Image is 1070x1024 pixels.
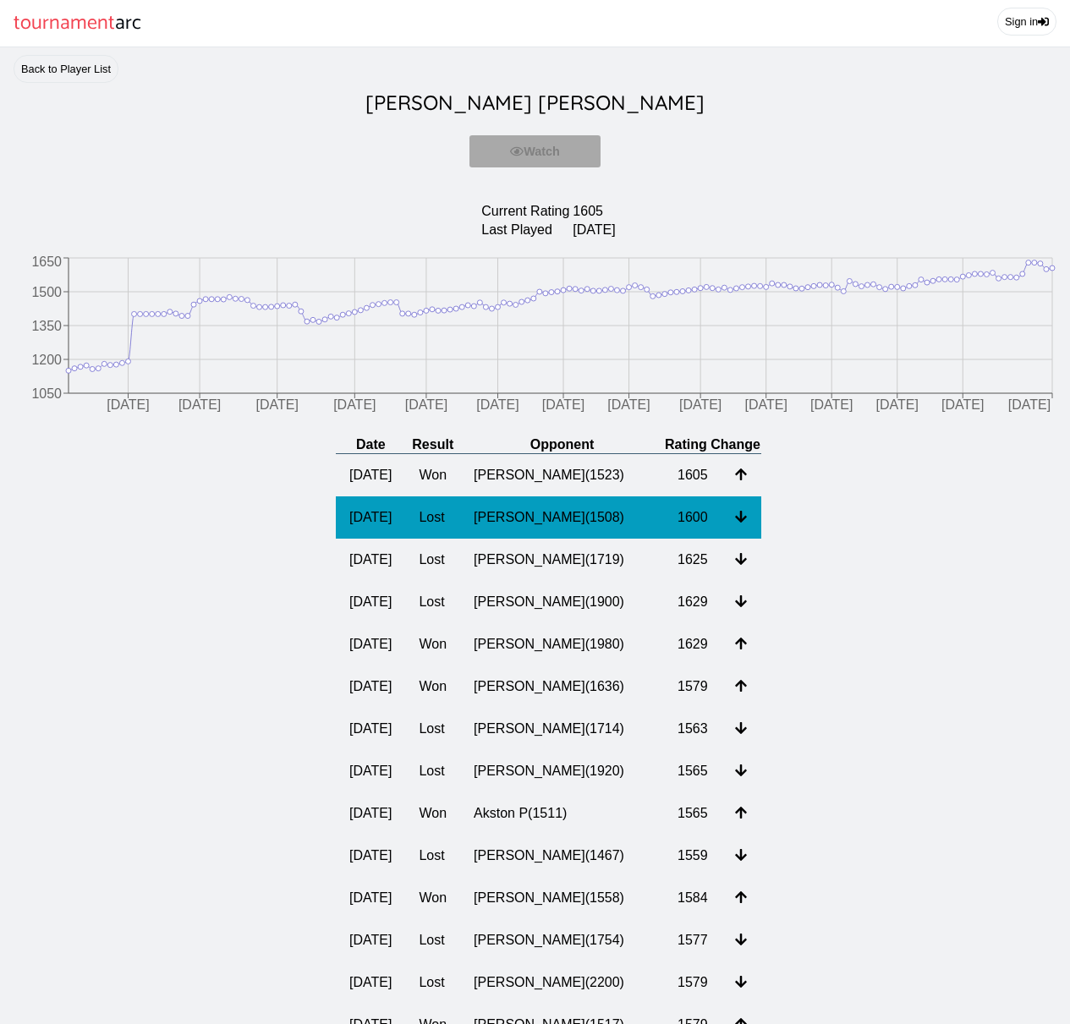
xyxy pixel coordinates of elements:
[336,665,405,708] td: [DATE]
[744,398,787,413] tspan: [DATE]
[607,398,650,413] tspan: [DATE]
[941,398,984,413] tspan: [DATE]
[460,792,664,835] td: Akston P ( 1511 )
[876,398,919,413] tspan: [DATE]
[31,353,62,367] tspan: 1200
[460,708,664,750] td: [PERSON_NAME] ( 1714 )
[460,436,664,454] th: Opponent
[664,708,722,750] td: 1563
[664,623,722,665] td: 1629
[405,961,460,1004] td: Lost
[405,454,460,497] td: Won
[336,919,405,961] td: [DATE]
[405,665,460,708] td: Won
[572,203,616,220] td: 1605
[107,398,149,413] tspan: [DATE]
[405,877,460,919] td: Won
[405,581,460,623] td: Lost
[460,496,664,539] td: [PERSON_NAME] ( 1508 )
[405,398,447,413] tspan: [DATE]
[664,496,722,539] td: 1600
[664,454,722,497] td: 1605
[336,581,405,623] td: [DATE]
[405,792,460,835] td: Won
[460,454,664,497] td: [PERSON_NAME] ( 1523 )
[14,7,141,40] a: tournamentarc
[997,8,1056,36] a: Sign in
[460,581,664,623] td: [PERSON_NAME] ( 1900 )
[664,792,722,835] td: 1565
[460,665,664,708] td: [PERSON_NAME] ( 1636 )
[336,496,405,539] td: [DATE]
[664,835,722,877] td: 1559
[115,7,141,40] span: arc
[256,398,299,413] tspan: [DATE]
[336,454,405,497] td: [DATE]
[679,398,722,413] tspan: [DATE]
[405,436,460,454] th: Result
[1008,398,1051,413] tspan: [DATE]
[405,623,460,665] td: Won
[664,581,722,623] td: 1629
[460,919,664,961] td: [PERSON_NAME] ( 1754 )
[14,55,118,83] a: Back to Player List
[336,623,405,665] td: [DATE]
[405,835,460,877] td: Lost
[664,877,722,919] td: 1584
[336,877,405,919] td: [DATE]
[31,319,62,333] tspan: 1350
[31,386,62,401] tspan: 1050
[31,285,62,299] tspan: 1500
[336,792,405,835] td: [DATE]
[336,750,405,792] td: [DATE]
[664,750,722,792] td: 1565
[460,750,664,792] td: [PERSON_NAME] ( 1920 )
[480,203,570,220] td: Current Rating
[572,222,616,238] td: [DATE]
[460,961,664,1004] td: [PERSON_NAME] ( 2200 )
[333,398,376,413] tspan: [DATE]
[460,539,664,581] td: [PERSON_NAME] ( 1719 )
[178,398,221,413] tspan: [DATE]
[664,665,722,708] td: 1579
[336,539,405,581] td: [DATE]
[476,398,519,413] tspan: [DATE]
[542,398,584,413] tspan: [DATE]
[405,539,460,581] td: Lost
[460,877,664,919] td: [PERSON_NAME] ( 1558 )
[405,750,460,792] td: Lost
[664,919,722,961] td: 1577
[405,708,460,750] td: Lost
[31,255,62,269] tspan: 1650
[469,135,601,167] button: Watch
[480,222,570,238] td: Last Played
[664,436,761,454] th: Rating Change
[664,539,722,581] td: 1625
[664,961,722,1004] td: 1579
[336,835,405,877] td: [DATE]
[460,623,664,665] td: [PERSON_NAME] ( 1980 )
[460,835,664,877] td: [PERSON_NAME] ( 1467 )
[336,961,405,1004] td: [DATE]
[336,708,405,750] td: [DATE]
[14,7,115,40] span: tournament
[14,83,1056,122] h2: [PERSON_NAME] [PERSON_NAME]
[405,496,460,539] td: Lost
[405,919,460,961] td: Lost
[336,436,405,454] th: Date
[810,398,853,413] tspan: [DATE]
